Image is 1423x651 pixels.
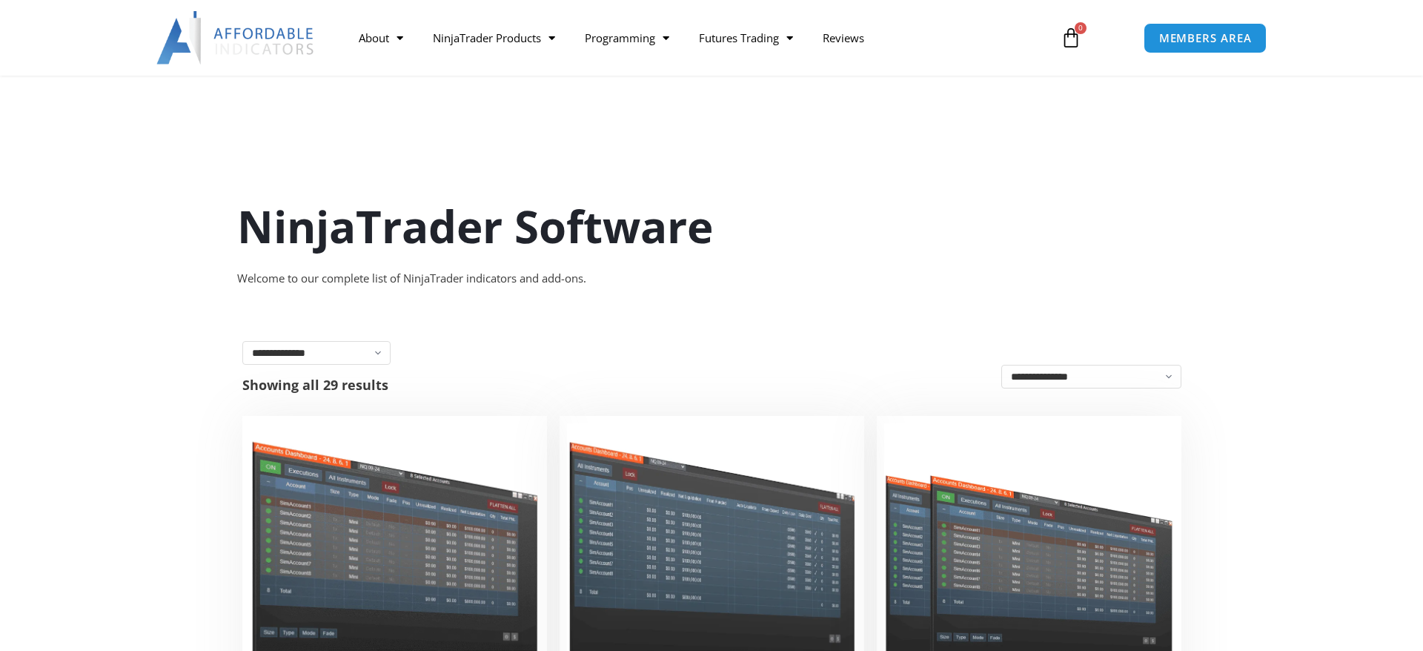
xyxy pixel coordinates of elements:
span: 0 [1075,22,1087,34]
a: NinjaTrader Products [418,21,570,55]
span: MEMBERS AREA [1159,33,1252,44]
h1: NinjaTrader Software [237,195,1186,257]
a: Futures Trading [684,21,808,55]
div: Welcome to our complete list of NinjaTrader indicators and add-ons. [237,268,1186,289]
nav: Menu [344,21,1044,55]
select: Shop order [1001,365,1181,389]
a: MEMBERS AREA [1144,23,1267,53]
a: About [344,21,418,55]
a: Programming [570,21,684,55]
p: Showing all 29 results [242,378,388,391]
img: LogoAI | Affordable Indicators – NinjaTrader [156,11,316,65]
a: 0 [1038,16,1104,59]
a: Reviews [808,21,879,55]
